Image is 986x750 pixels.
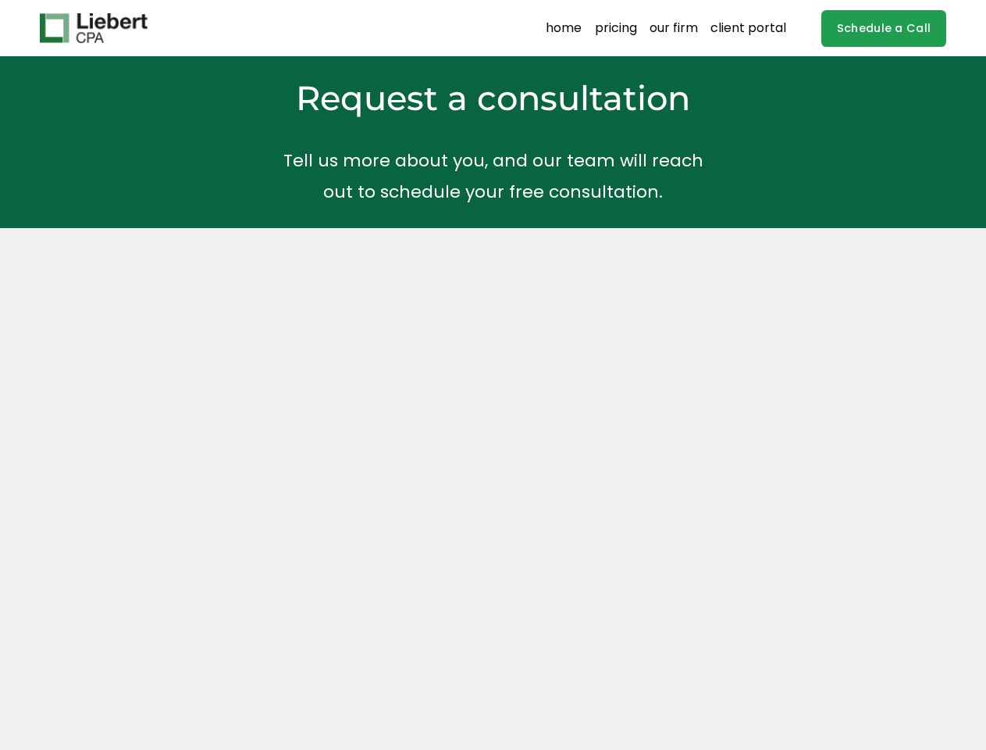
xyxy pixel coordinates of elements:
[650,16,698,41] a: our firm
[192,145,794,207] p: Tell us more about you, and our team will reach out to schedule your free consultation.
[546,16,582,41] a: home
[192,77,794,120] h2: Request a consultation
[821,10,947,47] a: Schedule a Call
[710,16,786,41] a: client portal
[595,16,637,41] a: pricing
[40,13,148,43] img: Liebert CPA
